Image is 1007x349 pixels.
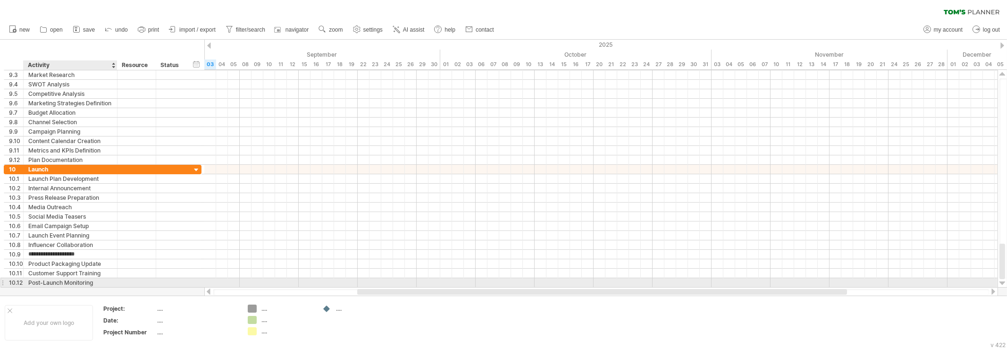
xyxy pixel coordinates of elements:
[160,60,181,70] div: Status
[676,60,688,69] div: Wednesday, 29 October 2025
[841,60,853,69] div: Tuesday, 18 November 2025
[28,127,112,136] div: Campaign Planning
[9,184,23,193] div: 10.2
[629,60,641,69] div: Thursday, 23 October 2025
[103,328,155,336] div: Project Number
[794,60,806,69] div: Wednesday, 12 November 2025
[28,146,112,155] div: Metrics and KPIs Definition
[924,60,936,69] div: Thursday, 27 November 2025
[157,328,236,336] div: ....
[664,60,676,69] div: Tuesday, 28 October 2025
[103,305,155,313] div: Project:
[9,269,23,278] div: 10.11
[9,80,23,89] div: 9.4
[617,60,629,69] div: Wednesday, 22 October 2025
[329,26,343,33] span: zoom
[204,60,216,69] div: Wednesday, 3 September 2025
[921,24,965,36] a: my account
[594,60,605,69] div: Monday, 20 October 2025
[990,341,1006,349] div: v 422
[9,250,23,259] div: 10.9
[582,60,594,69] div: Friday, 17 October 2025
[403,26,424,33] span: AI assist
[806,60,818,69] div: Thursday, 13 November 2025
[252,60,263,69] div: Tuesday, 9 September 2025
[181,50,440,60] div: September 2025
[9,203,23,212] div: 10.4
[9,146,23,155] div: 9.11
[9,212,23,221] div: 10.5
[322,60,334,69] div: Wednesday, 17 September 2025
[28,155,112,164] div: Plan Documentation
[28,99,112,108] div: Marketing Strategies Definition
[261,316,313,324] div: ....
[103,316,155,324] div: Date:
[900,60,912,69] div: Tuesday, 25 November 2025
[261,305,313,313] div: ....
[28,80,112,89] div: SWOT Analysis
[9,127,23,136] div: 9.9
[285,26,309,33] span: navigator
[476,60,487,69] div: Monday, 6 October 2025
[28,174,112,183] div: Launch Plan Development
[28,212,112,221] div: Social Media Teasers
[287,60,299,69] div: Friday, 12 September 2025
[363,26,383,33] span: settings
[983,60,995,69] div: Thursday, 4 December 2025
[936,60,948,69] div: Friday, 28 November 2025
[157,316,236,324] div: ....
[535,60,546,69] div: Monday, 13 October 2025
[511,60,523,69] div: Thursday, 9 October 2025
[70,24,98,36] a: save
[28,165,112,174] div: Launch
[9,165,23,174] div: 10
[334,60,346,69] div: Thursday, 18 September 2025
[28,184,112,193] div: Internal Announcement
[959,60,971,69] div: Tuesday, 2 December 2025
[390,24,427,36] a: AI assist
[830,60,841,69] div: Monday, 17 November 2025
[464,60,476,69] div: Friday, 3 October 2025
[9,278,23,287] div: 10.12
[546,60,558,69] div: Tuesday, 14 October 2025
[712,60,723,69] div: Monday, 3 November 2025
[19,26,30,33] span: new
[499,60,511,69] div: Wednesday, 8 October 2025
[381,60,393,69] div: Wednesday, 24 September 2025
[28,240,112,249] div: Influencer Collaboration
[440,60,452,69] div: Wednesday, 1 October 2025
[782,60,794,69] div: Tuesday, 11 November 2025
[605,60,617,69] div: Tuesday, 21 October 2025
[948,60,959,69] div: Monday, 1 December 2025
[9,231,23,240] div: 10.7
[28,193,112,202] div: Press Release Preparation
[351,24,386,36] a: settings
[570,60,582,69] div: Thursday, 16 October 2025
[771,60,782,69] div: Monday, 10 November 2025
[316,24,345,36] a: zoom
[216,60,228,69] div: Thursday, 4 September 2025
[700,60,712,69] div: Friday, 31 October 2025
[358,60,369,69] div: Monday, 22 September 2025
[393,60,405,69] div: Thursday, 25 September 2025
[9,240,23,249] div: 10.8
[157,305,236,313] div: ....
[9,174,23,183] div: 10.1
[877,60,889,69] div: Friday, 21 November 2025
[28,118,112,127] div: Channel Selection
[310,60,322,69] div: Tuesday, 16 September 2025
[275,60,287,69] div: Thursday, 11 September 2025
[865,60,877,69] div: Thursday, 20 November 2025
[983,26,1000,33] span: log out
[712,50,948,60] div: November 2025
[641,60,653,69] div: Friday, 24 October 2025
[83,26,95,33] span: save
[336,305,387,313] div: ....
[236,26,265,33] span: filter/search
[9,193,23,202] div: 10.3
[9,136,23,145] div: 9.10
[428,60,440,69] div: Tuesday, 30 September 2025
[9,108,23,117] div: 9.7
[122,60,151,70] div: Resource
[558,60,570,69] div: Wednesday, 15 October 2025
